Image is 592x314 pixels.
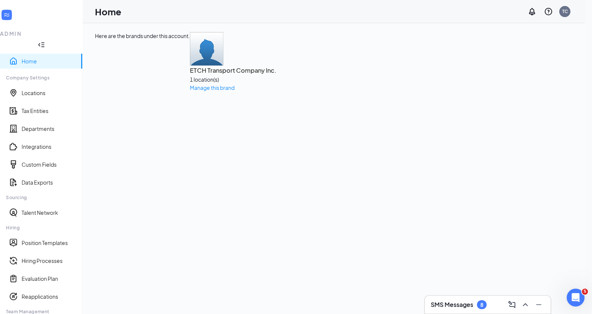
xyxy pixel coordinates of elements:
[528,7,537,16] svg: Notifications
[431,301,473,309] h3: SMS Messages
[534,300,543,309] svg: Minimize
[480,302,483,308] div: 8
[506,299,518,311] button: ComposeMessage
[22,107,76,114] a: Tax Entities
[190,84,235,91] a: Manage this brand
[22,257,76,264] a: Hiring Processes
[533,299,545,311] button: Minimize
[6,224,76,231] div: Hiring
[507,300,516,309] svg: ComposeMessage
[190,66,276,75] h3: ETCH Transport Company Inc.
[22,143,76,150] a: Integrations
[582,289,588,295] span: 5
[3,11,10,19] svg: WorkstreamLogo
[22,239,76,247] a: Position Templates
[22,89,76,97] a: Locations
[22,209,76,216] a: Talent Network
[22,275,76,282] a: Evaluation Plan
[95,32,190,92] div: Here are the brands under this account.
[521,300,530,309] svg: ChevronUp
[562,8,568,15] div: TC
[95,5,121,18] h1: Home
[22,179,76,186] a: Data Exports
[38,41,45,48] svg: Collapse
[6,75,76,81] div: Company Settings
[190,75,276,84] div: 1 location(s)
[22,161,76,168] a: Custom Fields
[519,299,531,311] button: ChevronUp
[22,125,76,132] a: Departments
[22,57,76,65] a: Home
[567,289,585,307] iframe: Intercom live chat
[544,7,553,16] svg: QuestionInfo
[6,194,76,201] div: Sourcing
[190,32,223,66] img: ETCH Transport Company Inc. logo
[22,293,76,300] a: Reapplications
